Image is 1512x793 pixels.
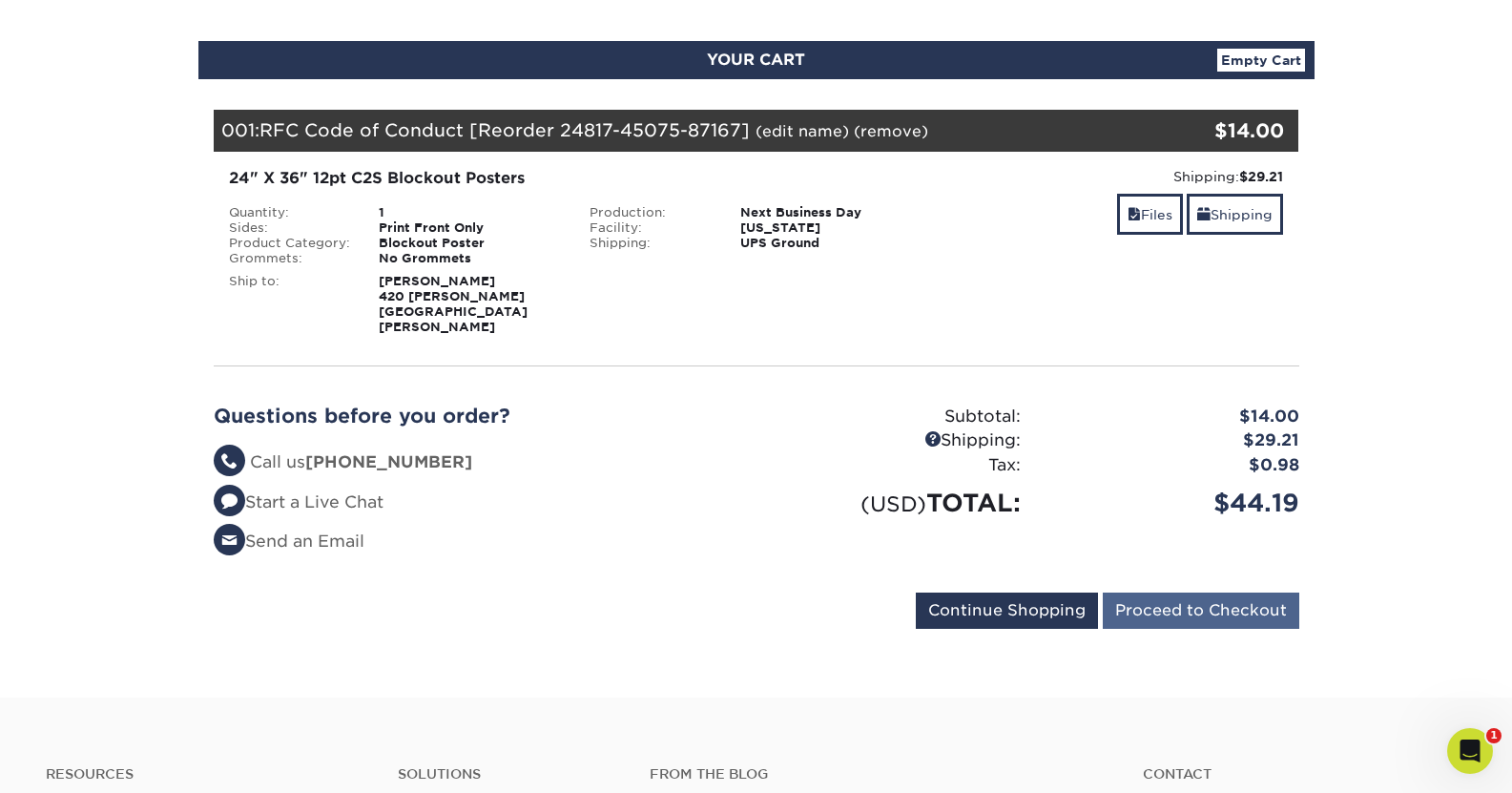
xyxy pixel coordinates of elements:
div: TOTAL: [756,485,1035,521]
div: 1 [364,205,575,220]
a: Start a Live Chat [214,492,383,511]
div: UPS Ground [726,236,937,251]
div: Product Category: [215,236,365,251]
div: Shipping: [575,236,726,251]
div: Grommets: [215,251,365,266]
div: $44.19 [1035,485,1314,521]
div: $29.21 [1035,428,1314,453]
span: RFC Code of Conduct [Reorder 24817-45075-87167] [259,119,750,140]
h4: Resources [46,766,369,783]
a: Files [1117,194,1183,235]
span: 1 [1486,728,1502,743]
div: Production: [575,205,726,220]
div: Ship to: [215,274,365,335]
div: $14.00 [1035,405,1314,429]
a: (remove) [854,122,928,140]
div: [US_STATE] [726,220,937,236]
div: Subtotal: [756,405,1035,429]
a: (edit name) [756,122,849,140]
strong: [PHONE_NUMBER] [305,452,472,471]
div: 001: [214,110,1118,152]
span: shipping [1197,207,1211,222]
a: Shipping [1187,194,1283,235]
div: Quantity: [215,205,365,220]
a: Contact [1143,766,1466,783]
div: $14.00 [1118,116,1285,145]
div: Facility: [575,220,726,236]
h4: Solutions [398,766,621,783]
small: (USD) [860,491,926,516]
strong: $29.21 [1239,169,1283,184]
a: Send an Email [214,532,364,551]
div: Tax: [756,453,1035,478]
div: Blockout Poster [364,236,575,251]
h4: From the Blog [650,766,1091,783]
div: Shipping: [756,428,1035,453]
div: Sides: [215,220,365,236]
h2: Questions before you order? [214,405,742,428]
div: Shipping: [951,167,1284,186]
div: No Grommets [364,251,575,266]
input: Proceed to Checkout [1103,593,1299,629]
div: 24" X 36" 12pt C2S Blockout Posters [229,167,922,190]
strong: [PERSON_NAME] 420 [PERSON_NAME] [GEOGRAPHIC_DATA][PERSON_NAME] [379,274,528,334]
div: $0.98 [1035,453,1314,478]
input: Continue Shopping [916,593,1098,629]
iframe: Google Customer Reviews [5,735,162,786]
iframe: Intercom live chat [1447,728,1493,774]
span: YOUR CART [707,51,805,69]
span: files [1128,207,1141,222]
li: Call us [214,450,742,475]
div: Print Front Only [364,220,575,236]
div: Next Business Day [726,205,937,220]
a: Empty Cart [1217,49,1305,72]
